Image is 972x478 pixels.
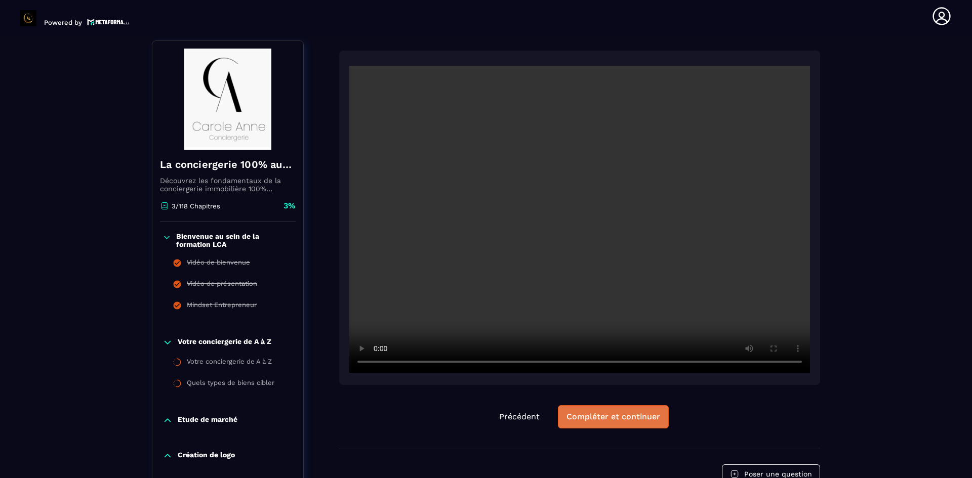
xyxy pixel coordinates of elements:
[558,405,669,428] button: Compléter et continuer
[178,451,235,461] p: Création de logo
[187,280,257,291] div: Vidéo de présentation
[187,358,272,369] div: Votre conciergerie de A à Z
[20,10,36,26] img: logo-branding
[178,415,237,425] p: Etude de marché
[160,157,296,171] h4: La conciergerie 100% automatisée
[491,406,548,428] button: Précédent
[172,202,220,210] p: 3/118 Chapitres
[566,412,660,422] div: Compléter et continuer
[187,258,250,270] div: Vidéo de bienvenue
[176,232,293,248] p: Bienvenue au sein de la formation LCA
[160,177,296,193] p: Découvrez les fondamentaux de la conciergerie immobilière 100% automatisée. Cette formation est c...
[44,19,82,26] p: Powered by
[87,18,130,26] img: logo
[160,49,296,150] img: banner
[187,301,257,312] div: Mindset Entrepreneur
[187,379,274,390] div: Quels types de biens cibler
[283,200,296,211] p: 3%
[178,337,271,347] p: Votre conciergerie de A à Z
